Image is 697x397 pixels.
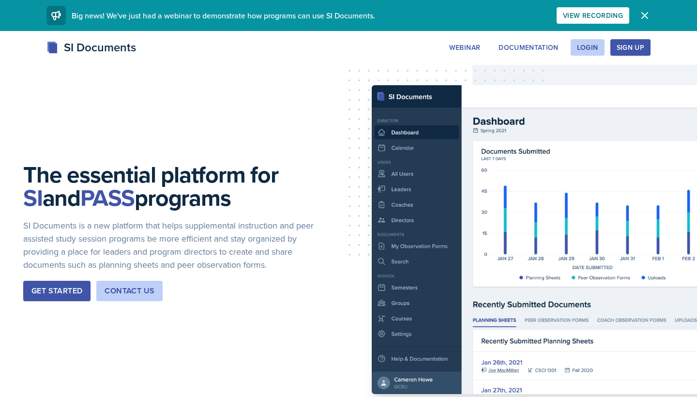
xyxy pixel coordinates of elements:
[571,39,605,56] button: Login
[72,10,375,21] span: Big news! We've just had a webinar to demonstrate how programs can use SI Documents.
[23,281,91,301] button: Get Started
[499,44,559,51] div: Documentation
[105,285,154,297] div: Contact Us
[577,44,598,51] div: Login
[492,39,565,56] button: Documentation
[46,39,136,56] div: SI Documents
[96,281,163,301] button: Contact Us
[617,44,644,51] div: Sign Up
[449,44,480,51] div: Webinar
[31,285,82,297] div: Get Started
[557,7,629,24] button: View Recording
[443,39,486,56] button: Webinar
[610,39,651,56] button: Sign Up
[563,12,623,19] div: View Recording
